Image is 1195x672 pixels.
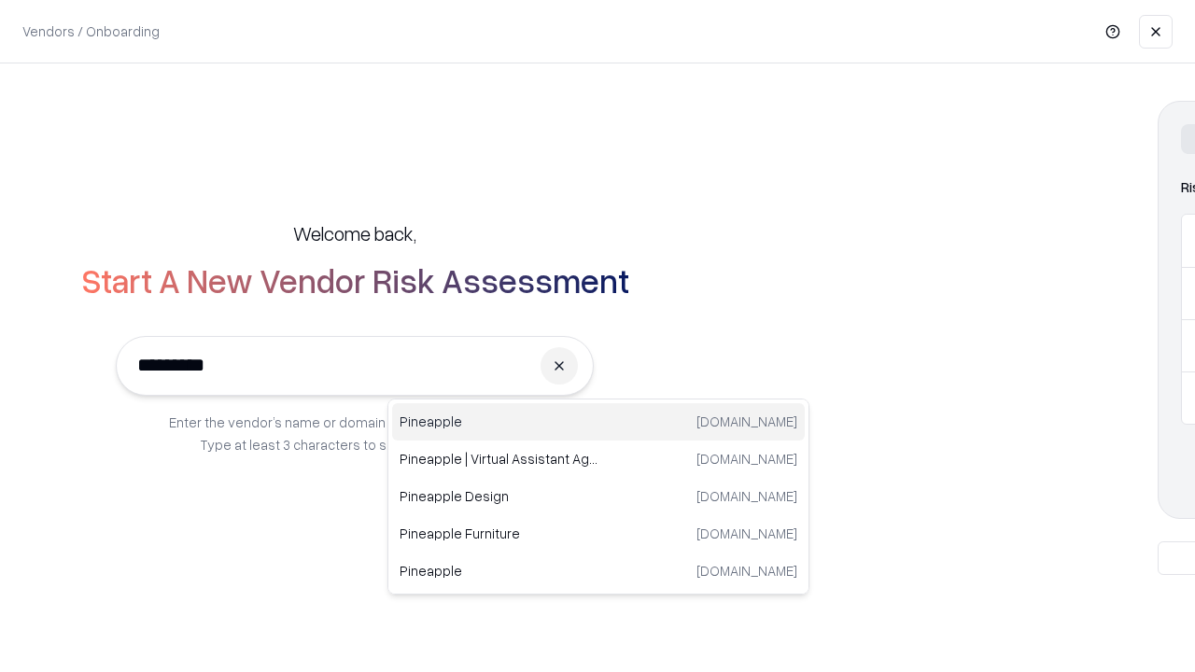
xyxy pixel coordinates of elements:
[22,21,160,41] p: Vendors / Onboarding
[696,524,797,543] p: [DOMAIN_NAME]
[696,486,797,506] p: [DOMAIN_NAME]
[169,411,541,455] p: Enter the vendor’s name or domain to begin an assessment. Type at least 3 characters to see match...
[387,399,809,595] div: Suggestions
[400,561,598,581] p: Pineapple
[400,412,598,431] p: Pineapple
[400,449,598,469] p: Pineapple | Virtual Assistant Agency
[696,449,797,469] p: [DOMAIN_NAME]
[696,561,797,581] p: [DOMAIN_NAME]
[400,486,598,506] p: Pineapple Design
[293,220,416,246] h5: Welcome back,
[696,412,797,431] p: [DOMAIN_NAME]
[81,261,629,299] h2: Start A New Vendor Risk Assessment
[400,524,598,543] p: Pineapple Furniture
